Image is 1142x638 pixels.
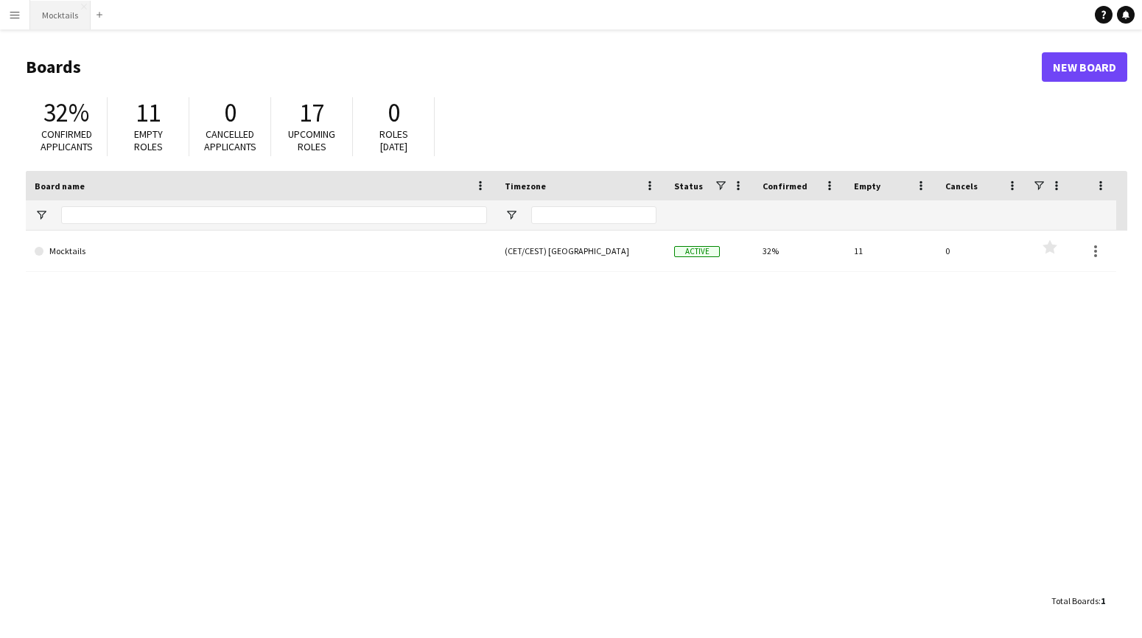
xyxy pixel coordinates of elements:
span: Confirmed [763,180,808,192]
h1: Boards [26,56,1042,78]
span: Empty [854,180,880,192]
span: 0 [388,97,400,129]
a: New Board [1042,52,1127,82]
span: 11 [136,97,161,129]
div: : [1051,586,1105,615]
span: Total Boards [1051,595,1099,606]
span: Cancelled applicants [204,127,256,153]
span: Board name [35,180,85,192]
span: Status [674,180,703,192]
span: Upcoming roles [288,127,335,153]
span: Confirmed applicants [41,127,93,153]
span: Roles [DATE] [379,127,408,153]
input: Board name Filter Input [61,206,487,224]
span: 1 [1101,595,1105,606]
button: Open Filter Menu [35,208,48,222]
div: (CET/CEST) [GEOGRAPHIC_DATA] [496,231,665,271]
button: Mocktails [30,1,91,29]
span: Active [674,246,720,257]
span: Timezone [505,180,546,192]
button: Open Filter Menu [505,208,518,222]
span: 32% [43,97,89,129]
div: 0 [936,231,1028,271]
span: 0 [224,97,237,129]
span: 17 [299,97,324,129]
input: Timezone Filter Input [531,206,656,224]
span: Cancels [945,180,978,192]
div: 11 [845,231,936,271]
a: Mocktails [35,231,487,272]
span: Empty roles [134,127,163,153]
div: 32% [754,231,845,271]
